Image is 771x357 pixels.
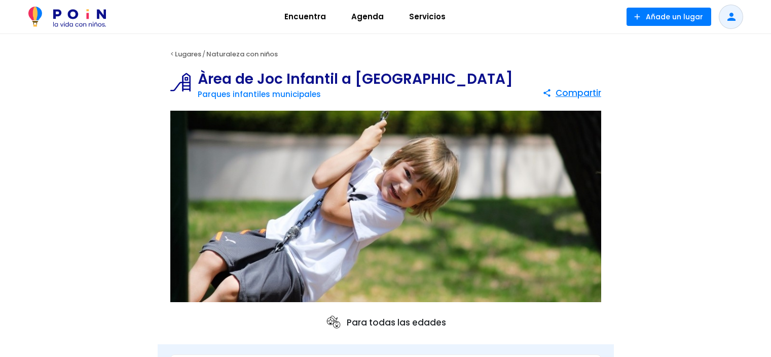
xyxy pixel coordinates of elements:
[396,5,458,29] a: Servicios
[627,8,711,26] button: Añade un lugar
[347,9,388,25] span: Agenda
[206,49,278,59] a: Naturaleza con niños
[28,7,106,27] img: POiN
[170,111,601,303] img: Àrea de Joc Infantil a Via Augusta - Passeig de la Bonanova
[325,314,446,331] p: Para todas las edades
[280,9,331,25] span: Encuentra
[272,5,339,29] a: Encuentra
[542,84,601,102] button: Compartir
[405,9,450,25] span: Servicios
[158,47,614,62] div: < /
[175,49,201,59] a: Lugares
[170,72,198,92] img: Parques infantiles municipales
[339,5,396,29] a: Agenda
[198,72,513,86] h1: Àrea de Joc Infantil a [GEOGRAPHIC_DATA]
[198,89,321,100] a: Parques infantiles municipales
[325,314,342,331] img: ages icon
